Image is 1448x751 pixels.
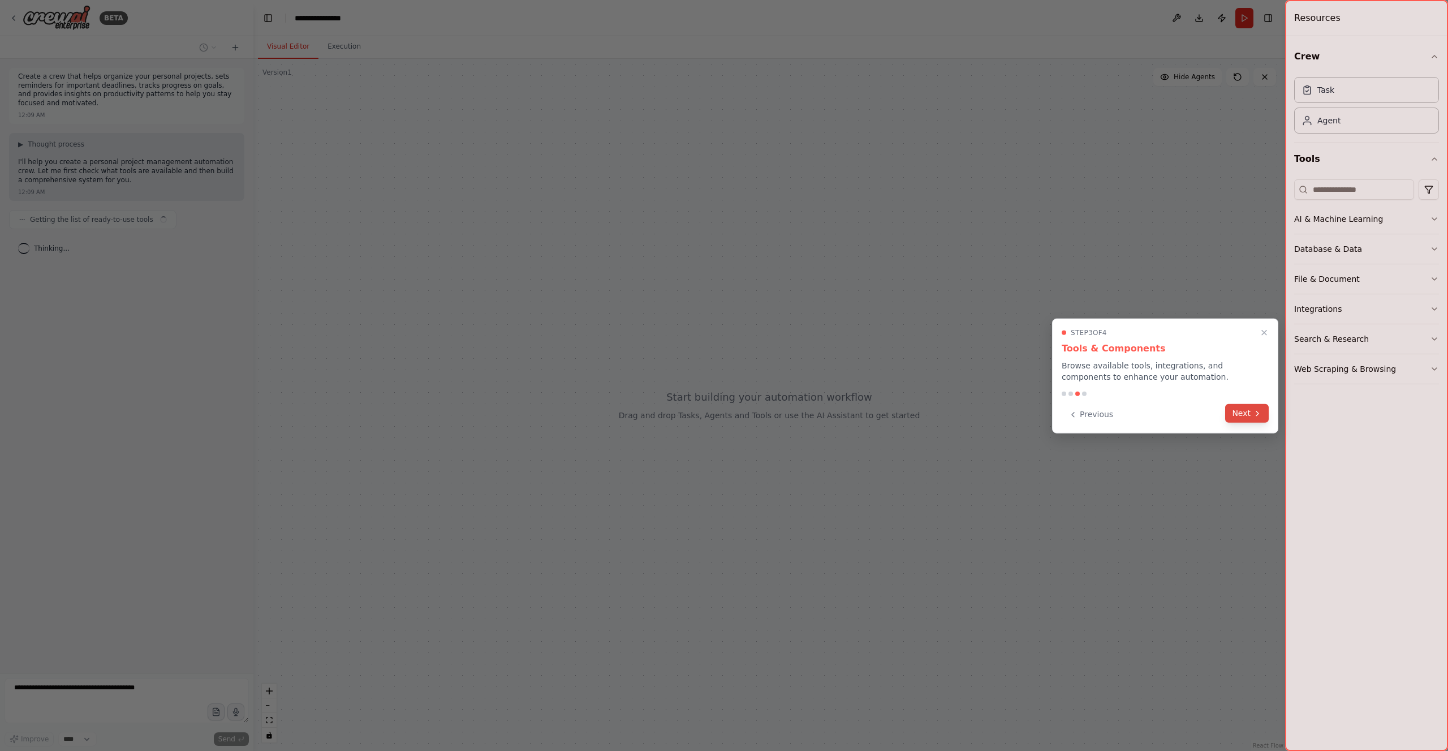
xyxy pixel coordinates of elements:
[260,10,276,26] button: Hide left sidebar
[1062,360,1269,383] p: Browse available tools, integrations, and components to enhance your automation.
[1062,342,1269,355] h3: Tools & Components
[1071,328,1107,337] span: Step 3 of 4
[1225,404,1269,423] button: Next
[1062,405,1120,424] button: Previous
[1257,326,1271,340] button: Close walkthrough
